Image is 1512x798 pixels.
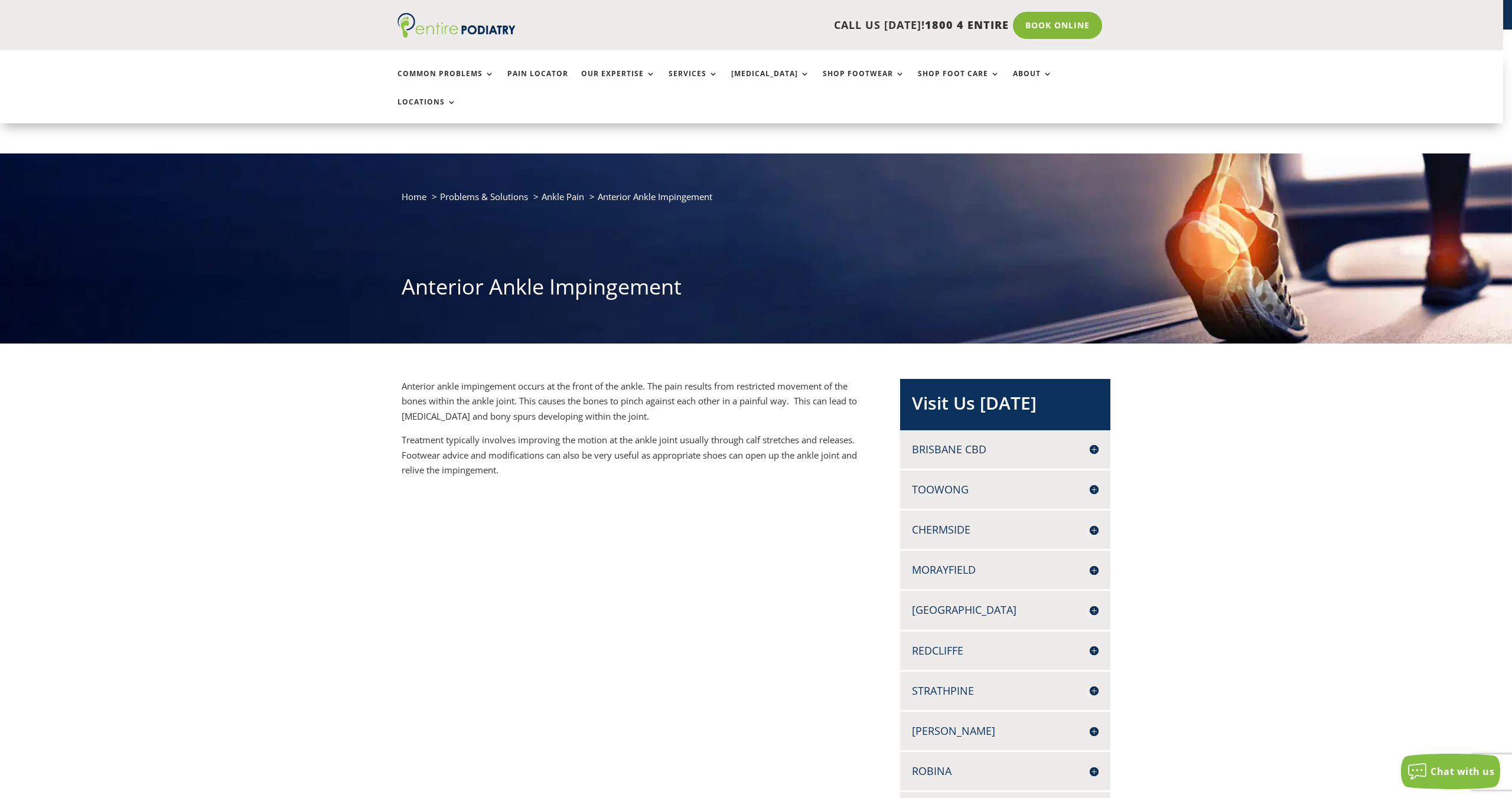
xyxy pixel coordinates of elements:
a: Book Online [1013,12,1102,39]
a: [MEDICAL_DATA] [731,70,810,95]
h1: Anterior Ankle Impingement [402,272,1110,308]
h4: Brisbane CBD [912,442,1099,457]
h4: [GEOGRAPHIC_DATA] [912,603,1099,617]
h4: Strathpine [912,683,1099,698]
nav: breadcrumb [402,189,1110,213]
h4: Morayfield [912,562,1099,577]
h2: Visit Us [DATE] [912,391,1099,421]
h4: [PERSON_NAME] [912,724,1099,738]
span: Chat with us [1430,765,1494,778]
a: About [1013,70,1052,95]
button: Chat with us [1401,754,1500,789]
a: Services [669,70,718,95]
a: Entire Podiatry [397,28,516,40]
span: 1800 4 ENTIRE [925,18,1009,32]
p: CALL US [DATE]! [561,18,1009,33]
a: Common Problems [397,70,494,95]
a: Shop Footwear [823,70,905,95]
span: Anterior ankle impingement occurs at the front of the ankle. The pain results from restricted mov... [402,380,857,422]
a: Pain Locator [507,70,568,95]
span: Treatment typically involves improving the motion at the ankle joint usually through calf stretch... [402,434,857,476]
a: Home [402,191,426,202]
a: Shop Foot Care [918,70,1000,95]
a: Problems & Solutions [440,191,528,202]
a: Our Expertise [581,70,656,95]
h4: Toowong [912,482,1099,497]
a: Ankle Pain [542,191,584,202]
img: logo (1) [397,13,516,38]
a: Locations [397,98,457,123]
h4: Redcliffe [912,643,1099,658]
span: Anterior Ankle Impingement [598,191,712,202]
h4: Robina [912,764,1099,779]
h4: Chermside [912,522,1099,537]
